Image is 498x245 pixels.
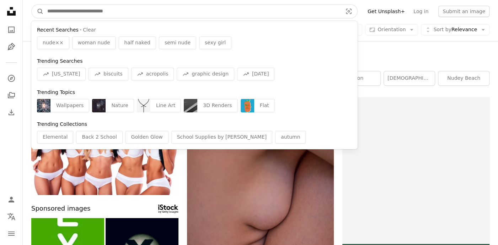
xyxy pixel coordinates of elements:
span: half naked [124,39,150,46]
div: autumn [275,131,306,144]
a: [DEMOGRAPHIC_DATA] [384,71,435,85]
span: [DATE] [252,71,269,78]
button: Menu [4,227,18,241]
button: Visual search [340,5,357,18]
span: Trending Searches [37,58,82,64]
div: Wallpapers [50,99,89,112]
span: Sponsored images [31,204,90,214]
span: nude×× [43,39,64,46]
img: vector-1741707327172-10a911f4c526 [137,99,150,112]
div: School Supplies by [PERSON_NAME] [171,131,273,144]
span: Sort by [433,27,451,32]
div: Flat [254,99,275,112]
a: Illustrations [4,40,18,54]
span: sexy girl [205,39,226,46]
img: premium_photo-1749548059677-908a98011c1d [184,99,197,112]
button: Sort byRelevance [421,24,489,35]
a: Group of beautiful young women in lingerie embracing and looking at each other with smiles while ... [31,143,178,149]
span: Trending Topics [37,89,75,95]
span: semi nude [165,39,191,46]
button: Clear [83,27,96,34]
img: premium_vector-1758290608555-c7d8f56222fa [241,99,254,112]
button: Language [4,210,18,224]
span: [US_STATE] [52,71,80,78]
div: Nature [106,99,134,112]
span: Orientation [377,27,406,32]
a: nudey beach [438,71,489,85]
img: photo-1758846182916-2450a664ccd9 [37,99,50,112]
span: biscuits [103,71,122,78]
a: Explore [4,71,18,85]
span: Trending Collections [37,121,87,127]
a: Download History [4,105,18,119]
button: Orientation [365,24,418,35]
span: woman nude [78,39,110,46]
span: acropolis [146,71,168,78]
form: Find visuals sitewide [31,4,358,18]
span: graphic design [192,71,228,78]
a: Log in / Sign up [4,193,18,207]
div: Back 2 School [76,131,122,144]
a: Log in [409,6,433,17]
div: 3D Renders [197,99,237,112]
button: Search Unsplash [32,5,44,18]
a: Get Unsplash+ [363,6,409,17]
img: photo-1758220824544-08877c5a774b [92,99,106,112]
div: Elemental [37,131,73,144]
a: Home — Unsplash [4,4,18,20]
div: Line Art [150,99,181,112]
span: Recent Searches [37,27,79,34]
a: Collections [4,88,18,102]
a: person's left foot [187,204,334,210]
button: Submit an image [438,6,489,17]
div: · [37,27,352,34]
div: Golden Glow [125,131,168,144]
span: Relevance [433,26,477,33]
a: Photos [4,23,18,37]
